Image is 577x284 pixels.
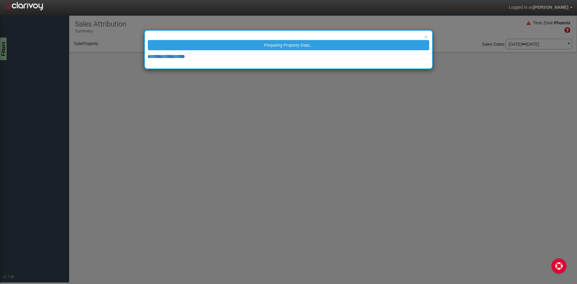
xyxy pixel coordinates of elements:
[148,40,429,50] button: Preparing Property Data...
[533,5,568,10] span: [PERSON_NAME]
[264,43,313,47] span: Preparing Property Data...
[509,5,533,10] span: Logged in as
[424,34,428,40] button: ×
[504,0,577,15] a: Logged in as[PERSON_NAME]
